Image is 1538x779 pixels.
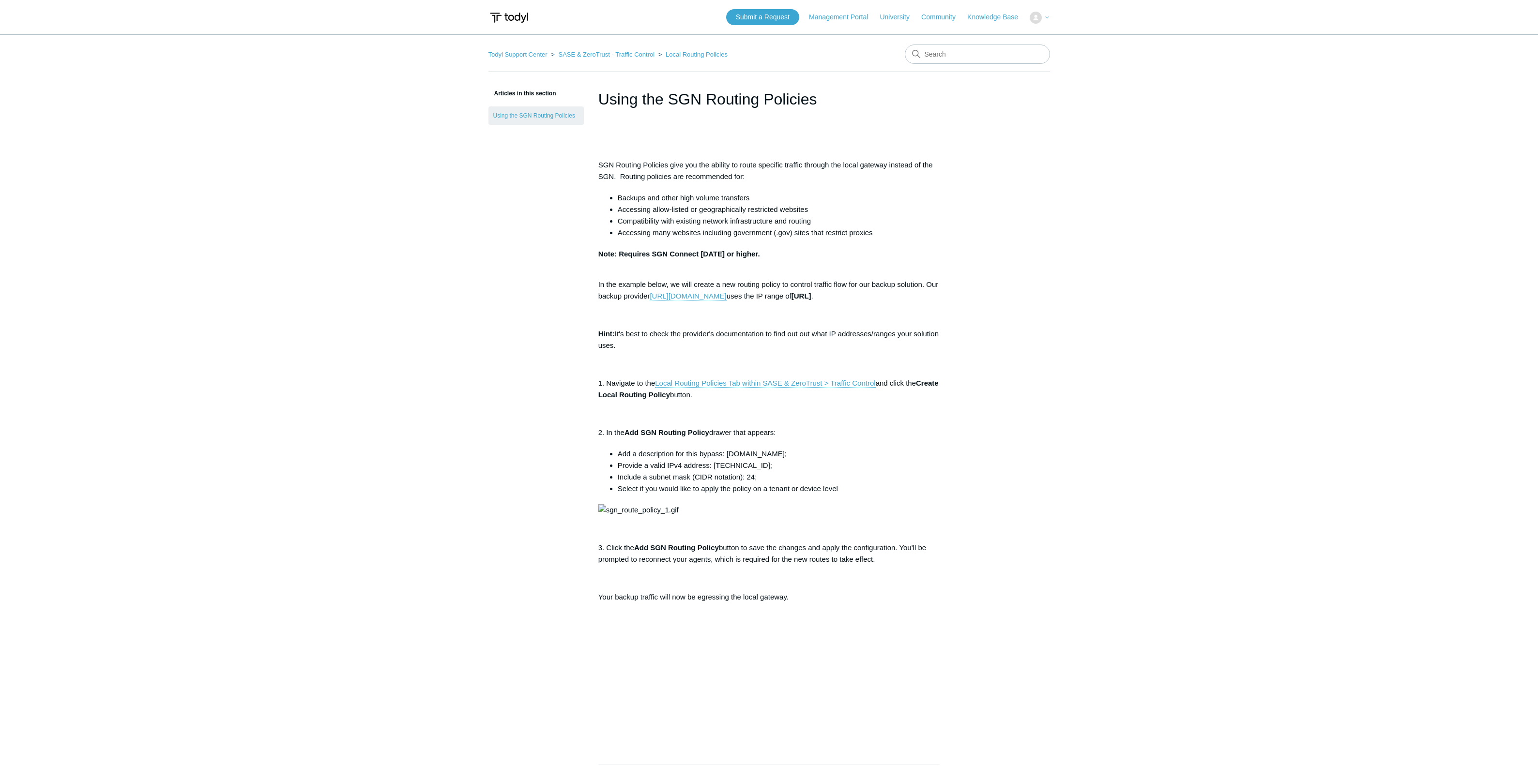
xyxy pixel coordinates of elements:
[876,379,916,387] span: and click the
[598,330,939,349] span: It's best to check the provider's documentation to find out out what IP addresses/ranges your sol...
[921,12,965,22] a: Community
[598,280,939,300] span: In the example below, we will create a new routing policy to control traffic flow for our backup ...
[727,292,792,300] span: uses the IP range of
[967,12,1028,22] a: Knowledge Base
[618,204,940,215] li: Accessing allow-listed or geographically restricted websites
[618,484,838,493] span: Select if you would like to apply the policy on a tenant or device level
[624,428,709,436] span: Add SGN Routing Policy
[618,215,940,227] li: Compatibility with existing network infrastructure and routing
[811,292,813,300] span: .
[650,292,726,300] span: [URL][DOMAIN_NAME]
[726,9,799,25] a: Submit a Request
[650,292,726,300] a: [URL][DOMAIN_NAME]
[598,543,634,552] span: 3. Click the
[618,473,757,481] span: Include a subnet mask (CIDR notation): 24;
[598,250,760,258] strong: Note: Requires SGN Connect [DATE] or higher.
[618,227,940,239] li: Accessing many websites including government (.gov) sites that restrict proxies
[634,543,719,552] span: Add SGN Routing Policy
[598,593,789,601] span: Your backup traffic will now be egressing the local gateway.
[488,51,549,58] li: Todyl Support Center
[880,12,919,22] a: University
[549,51,656,58] li: SASE & ZeroTrust - Traffic Control
[488,90,556,97] span: Articles in this section
[709,428,776,436] span: drawer that appears:
[792,292,811,300] span: [URL]
[598,504,679,516] img: sgn_route_policy_1.gif
[598,428,624,436] span: 2. In the
[618,461,772,469] span: Provide a valid IPv4 address: [TECHNICAL_ID];
[809,12,878,22] a: Management Portal
[656,51,728,58] li: Local Routing Policies
[905,45,1050,64] input: Search
[488,106,584,125] a: Using the SGN Routing Policies
[488,51,548,58] a: Todyl Support Center
[618,449,787,458] span: Add a description for this bypass: [DOMAIN_NAME];
[666,51,728,58] a: Local Routing Policies
[558,51,655,58] a: SASE & ZeroTrust - Traffic Control
[670,390,692,399] span: button.
[598,88,940,111] h1: Using the SGN Routing Policies
[655,379,875,388] a: Local Routing Policies Tab within SASE & ZeroTrust > Traffic Control
[598,159,940,182] p: SGN Routing Policies give you the ability to route specific traffic through the local gateway ins...
[598,543,926,563] span: button to save the changes and apply the configuration. You'll be prompted to reconnect your agen...
[598,330,615,338] span: Hint:
[488,9,530,27] img: Todyl Support Center Help Center home page
[598,379,655,387] span: 1. Navigate to the
[618,192,940,204] li: Backups and other high volume transfers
